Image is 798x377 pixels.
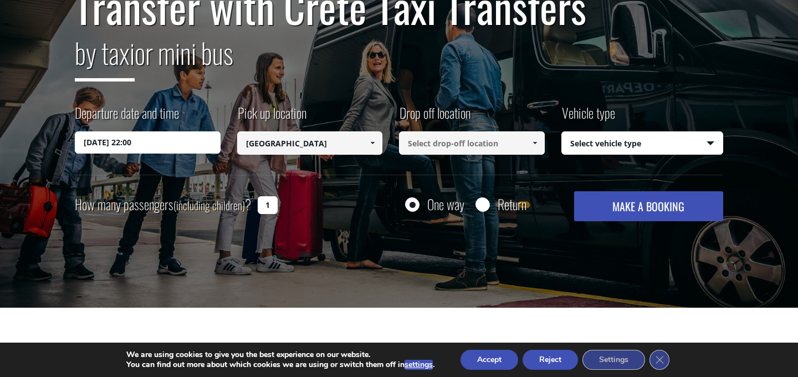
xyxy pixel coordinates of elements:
button: Close GDPR Cookie Banner [649,350,669,370]
label: Return [498,197,526,211]
button: Settings [582,350,645,370]
label: Pick up location [237,103,306,131]
a: Show All Items [525,131,544,155]
label: One way [427,197,464,211]
input: Select pickup location [237,131,383,155]
p: You can find out more about which cookies we are using or switch them off in . [126,360,434,370]
button: Accept [461,350,518,370]
input: Select drop-off location [399,131,545,155]
label: How many passengers ? [75,191,251,218]
span: Select vehicle type [562,132,723,155]
button: settings [405,360,433,370]
small: (including children) [173,197,245,213]
button: Reject [523,350,578,370]
button: MAKE A BOOKING [574,191,723,221]
a: Show All Items [364,131,382,155]
div: [GEOGRAPHIC_DATA] [298,342,714,366]
p: We are using cookies to give you the best experience on our website. [126,350,434,360]
label: Drop off location [399,103,470,131]
label: Departure date and time [75,103,179,131]
label: Vehicle type [561,103,615,131]
span: by taxi [75,32,135,81]
h2: or mini bus [75,30,723,90]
